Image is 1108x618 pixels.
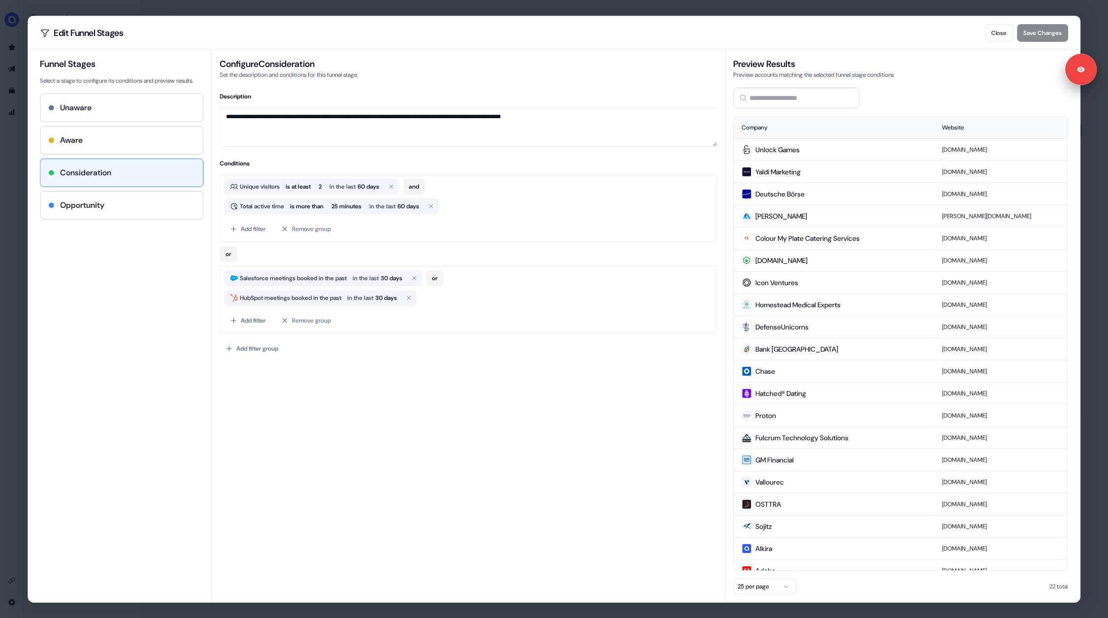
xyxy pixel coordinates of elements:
p: [DOMAIN_NAME] [942,344,1060,354]
p: [DOMAIN_NAME] [942,189,1060,198]
span: Homestead Medical Experts [755,299,841,309]
span: Vallourec [755,477,784,487]
span: Icon Ventures [755,277,798,287]
h3: Funnel Stages [40,58,203,69]
button: Remove group [275,311,337,329]
h4: Conditions [220,158,717,168]
span: in the last [353,273,381,283]
span: 25 minutes [331,201,361,211]
button: or [220,246,237,261]
span: 22 total [1049,583,1068,590]
span: Yaldi Marketing [755,166,801,176]
button: Remove group [275,220,337,237]
p: [DOMAIN_NAME] [942,499,1060,509]
p: [DOMAIN_NAME] [942,565,1060,575]
p: [PERSON_NAME][DOMAIN_NAME] [942,211,1060,221]
span: Proton [755,410,776,420]
h2: Edit Funnel Stages [40,28,123,37]
p: Select a stage to configure its conditions and preview results. [40,75,203,85]
p: [DOMAIN_NAME] [942,543,1060,553]
span: OSTTRA [755,499,781,509]
p: [DOMAIN_NAME] [942,455,1060,464]
p: [DOMAIN_NAME] [942,366,1060,376]
h4: Description [220,91,717,101]
p: [DOMAIN_NAME] [942,233,1060,243]
button: Add filter group [220,339,284,357]
p: [DOMAIN_NAME] [942,255,1060,265]
p: [DOMAIN_NAME] [942,521,1060,531]
span: [DOMAIN_NAME] [755,255,808,265]
span: HubSpot meetings booked in the past [238,293,343,302]
p: Preview accounts matching the selected funnel stage conditions [733,69,1068,79]
button: or [426,270,443,286]
span: [PERSON_NAME] [755,211,807,221]
span: Salesforce meetings booked in the past [238,273,349,283]
span: in the last [329,181,358,191]
span: GM Financial [755,455,794,464]
button: Close [985,24,1013,41]
span: Alkira [755,543,772,553]
span: Unlock Games [755,144,800,154]
button: Add filter [224,220,271,237]
p: [DOMAIN_NAME] [942,388,1060,398]
p: [DOMAIN_NAME] [942,166,1060,176]
span: 2 [319,181,322,191]
span: in the last [369,201,397,211]
span: Sojitz [755,521,772,531]
span: in the last [347,293,375,302]
span: Deutsche Börse [755,189,805,198]
span: Adobe [755,565,776,575]
span: Colour My Plate Catering Services [755,233,860,243]
h3: Preview Results [733,58,1068,69]
span: Total active time [238,201,286,211]
p: Set the description and conditions for this funnel stage. [220,69,717,79]
span: Fulcrum Technology Solutions [755,432,848,442]
p: [DOMAIN_NAME] [942,477,1060,487]
p: [DOMAIN_NAME] [942,299,1060,309]
span: Bank [GEOGRAPHIC_DATA] [755,344,838,354]
p: [DOMAIN_NAME] [942,277,1060,287]
p: [DOMAIN_NAME] [942,410,1060,420]
p: [DOMAIN_NAME] [942,322,1060,331]
button: Add filter [224,311,271,329]
h4: Aware [60,134,83,146]
span: Chase [755,366,775,376]
p: [DOMAIN_NAME] [942,144,1060,154]
h4: Opportunity [60,199,104,211]
h4: Unaware [60,101,92,113]
span: Unique visitors [238,181,282,191]
p: [DOMAIN_NAME] [942,432,1060,442]
h3: Configure Consideration [220,58,717,69]
button: and [403,178,425,194]
h4: Consideration [60,166,111,178]
div: Website [942,122,1060,132]
div: Company [742,122,926,132]
span: Hatched® Dating [755,388,806,398]
span: DefenseUnicorns [755,322,809,331]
